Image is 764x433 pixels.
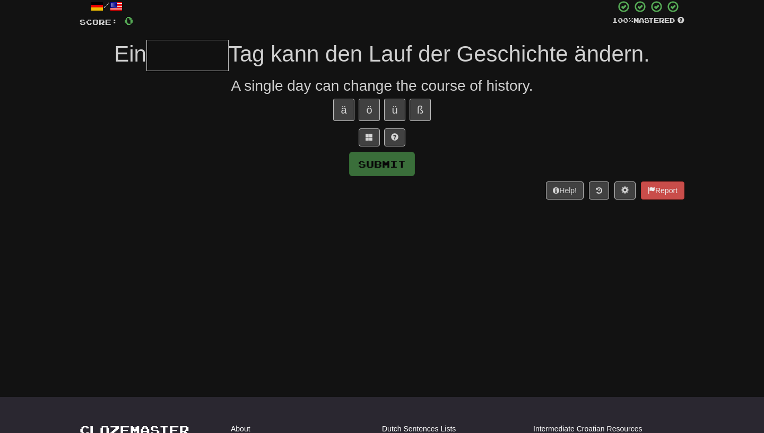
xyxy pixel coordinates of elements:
[359,99,380,121] button: ö
[80,75,684,97] div: A single day can change the course of history.
[384,99,405,121] button: ü
[641,181,684,200] button: Report
[359,128,380,146] button: Switch sentence to multiple choice alt+p
[589,181,609,200] button: Round history (alt+y)
[80,18,118,27] span: Score:
[333,99,354,121] button: ä
[546,181,584,200] button: Help!
[612,16,633,24] span: 100 %
[410,99,431,121] button: ß
[114,41,146,66] span: Ein
[124,14,133,27] span: 0
[384,128,405,146] button: Single letter hint - you only get 1 per sentence and score half the points! alt+h
[612,16,684,25] div: Mastered
[229,41,650,66] span: Tag kann den Lauf der Geschichte ändern.
[349,152,415,176] button: Submit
